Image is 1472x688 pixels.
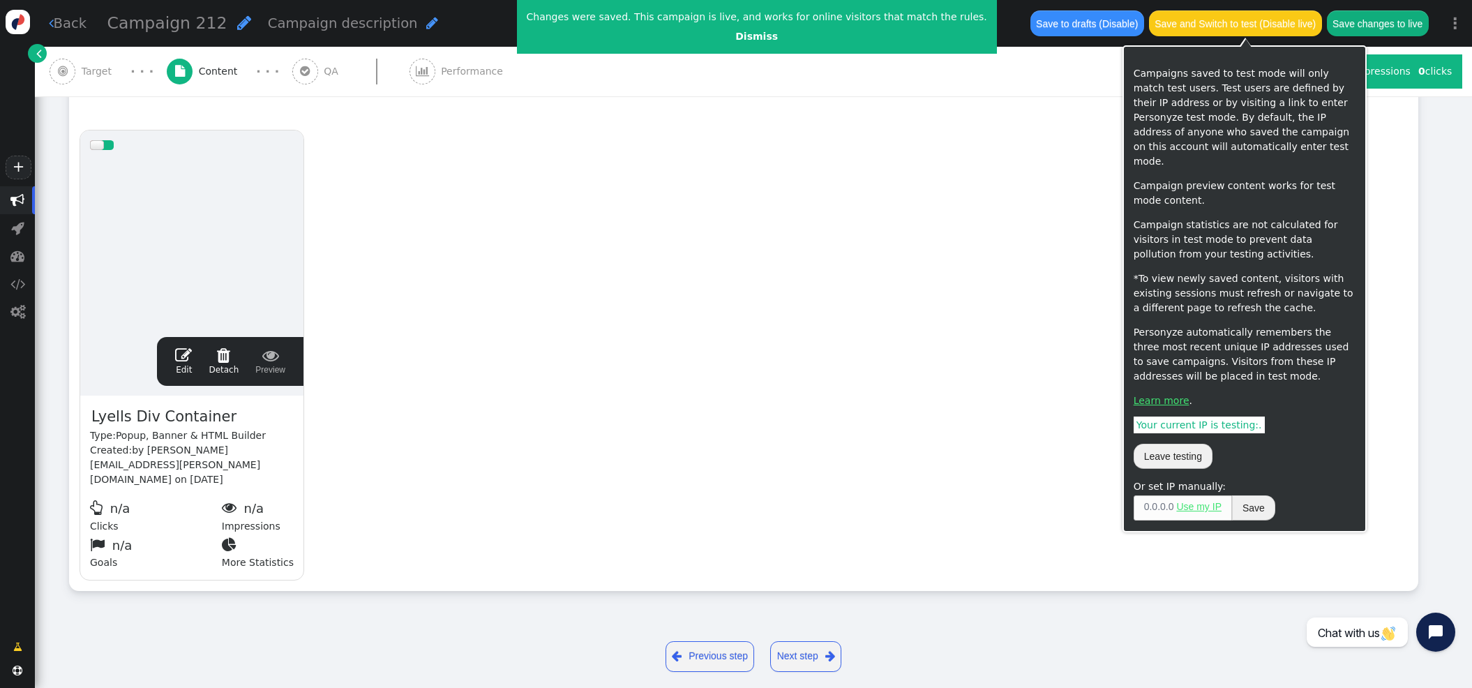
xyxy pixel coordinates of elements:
[50,47,167,96] a:  Target · · ·
[1134,218,1355,262] p: Campaign statistics are not calculated for visitors in test mode to prevent data pollution from y...
[1134,394,1355,408] p: .
[1345,66,1410,77] span: impressions
[255,347,285,376] span: Preview
[116,430,266,441] span: Popup, Banner & HTML Builder
[107,13,227,33] span: Campaign 212
[13,640,22,655] span: 
[209,347,239,375] span: Detach
[11,221,24,235] span: 
[1160,501,1166,512] span: 0
[90,444,260,485] span: by [PERSON_NAME][EMAIL_ADDRESS][PERSON_NAME][DOMAIN_NAME] on [DATE]
[1149,10,1322,36] button: Save and Switch to test (Disable live)
[175,66,185,77] span: 
[130,62,153,81] div: · · ·
[222,500,241,515] span: 
[222,534,294,571] div: More Statistics
[1152,501,1157,512] span: 0
[1176,501,1222,512] a: Use my IP
[1418,66,1452,77] span: clicks
[28,44,47,63] a: 
[1418,66,1425,77] b: 0
[199,64,243,79] span: Content
[1169,501,1174,512] span: 0
[6,10,30,34] img: logo-icon.svg
[244,501,264,516] span: n/a
[1232,495,1275,521] button: Save
[426,16,438,30] span: 
[441,64,509,79] span: Performance
[1439,3,1472,44] a: ⋮
[209,347,239,376] a: Detach
[90,405,238,429] span: Lyells Div Container
[1030,10,1144,36] button: Save to drafts (Disable)
[770,641,841,672] a: Next step
[324,64,344,79] span: QA
[49,13,87,33] a: Back
[825,648,835,665] span: 
[90,497,222,534] div: Clicks
[10,277,25,291] span: 
[268,15,418,31] span: Campaign description
[300,66,310,77] span: 
[1134,271,1355,315] p: *To view newly saved content, visitors with existing sessions must refresh or navigate to a diffe...
[416,66,429,77] span: 
[10,193,24,207] span: 
[255,347,285,376] a: Preview
[1134,479,1355,494] div: Or set IP manually:
[1134,325,1355,384] p: Personyze automatically remembers the three most recent unique IP addresses used to save campaign...
[222,537,241,552] span: 
[1134,395,1189,406] a: Learn more
[49,16,54,30] span: 
[209,347,239,364] span: 
[175,347,192,364] span: 
[110,501,130,516] span: n/a
[1134,179,1355,208] p: Campaign preview content works for test mode content.
[1134,495,1232,521] span: . . .
[90,534,222,571] div: Goals
[1134,66,1355,169] p: Campaigns saved to test mode will only match test users. Test users are defined by their IP addre...
[222,497,294,534] div: Impressions
[10,305,25,319] span: 
[10,249,24,263] span: 
[1327,10,1429,36] button: Save changes to live
[58,66,68,77] span: 
[36,46,42,61] span: 
[1134,444,1212,469] button: Leave testing
[666,641,755,672] a: Previous step
[1134,417,1265,433] span: Your current IP is testing: .
[410,47,534,96] a:  Performance
[672,648,682,665] span: 
[90,537,109,552] span: 
[256,62,279,81] div: · · ·
[1144,501,1150,512] span: 0
[175,347,192,376] a: Edit
[82,64,118,79] span: Target
[237,15,251,31] span: 
[112,538,133,553] span: n/a
[90,500,107,515] span: 
[90,443,294,487] div: Created:
[292,47,410,96] a:  QA
[90,428,294,443] div: Type:
[255,347,285,364] span: 
[3,634,32,659] a: 
[6,156,31,179] a: +
[735,31,778,42] a: Dismiss
[13,666,22,675] span: 
[167,47,292,96] a:  Content · · ·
